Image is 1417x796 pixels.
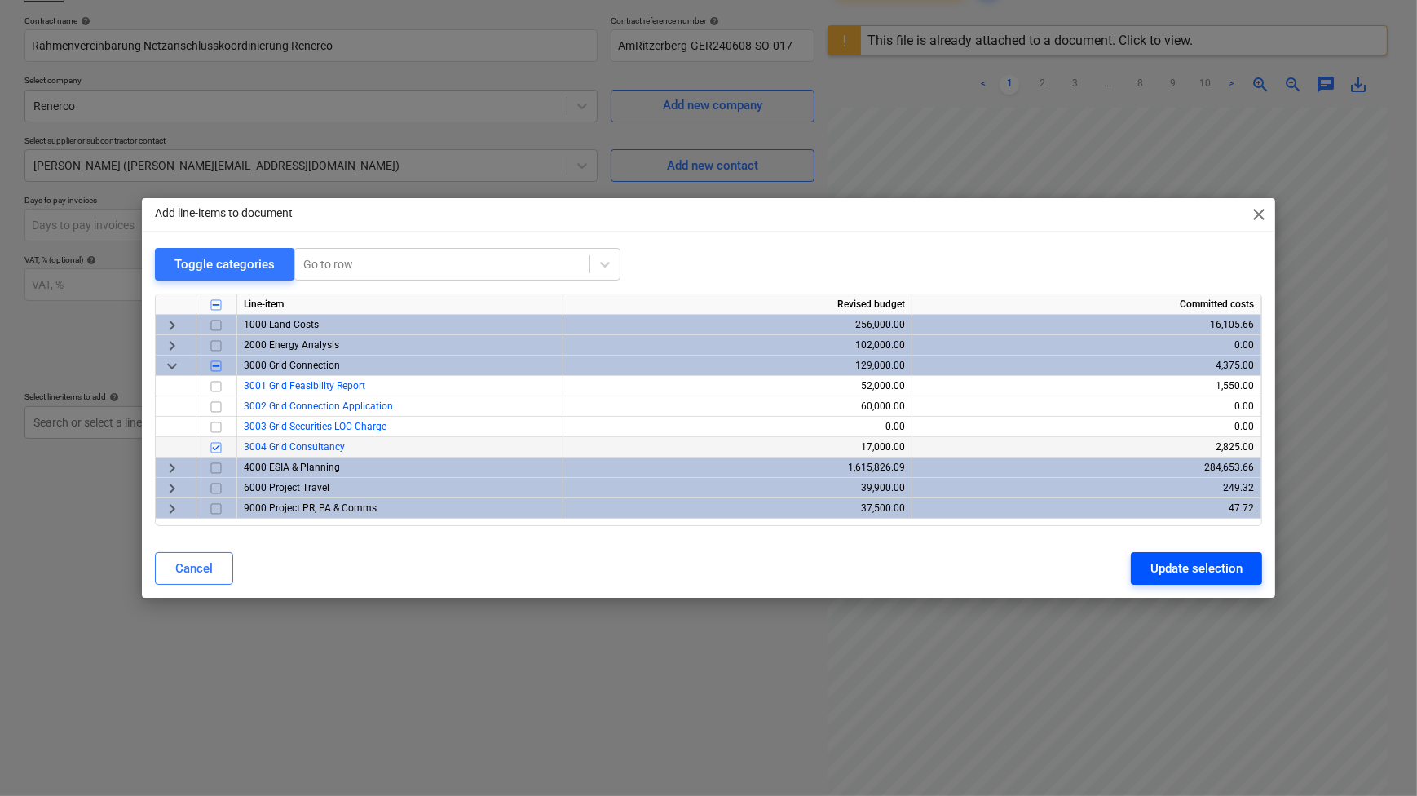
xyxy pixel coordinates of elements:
[174,254,275,275] div: Toggle categories
[919,356,1254,376] div: 4,375.00
[919,335,1254,356] div: 0.00
[570,396,905,417] div: 60,000.00
[570,376,905,396] div: 52,000.00
[162,336,182,356] span: keyboard_arrow_right
[570,315,905,335] div: 256,000.00
[570,498,905,519] div: 37,500.00
[155,205,293,222] p: Add line-items to document
[244,360,340,371] span: 3000 Grid Connection
[570,437,905,458] div: 17,000.00
[919,478,1254,498] div: 249.32
[244,441,345,453] a: 3004 Grid Consultancy
[162,458,182,478] span: keyboard_arrow_right
[162,316,182,335] span: keyboard_arrow_right
[244,400,393,412] a: 3002 Grid Connection Application
[244,380,365,391] a: 3001 Grid Feasibility Report
[919,417,1254,437] div: 0.00
[1249,205,1269,224] span: close
[912,294,1261,315] div: Committed costs
[570,458,905,478] div: 1,615,826.09
[162,499,182,519] span: keyboard_arrow_right
[175,558,213,579] div: Cancel
[162,356,182,376] span: keyboard_arrow_down
[919,396,1254,417] div: 0.00
[919,315,1254,335] div: 16,105.66
[1131,552,1262,585] button: Update selection
[162,479,182,498] span: keyboard_arrow_right
[919,376,1254,396] div: 1,550.00
[244,339,339,351] span: 2000 Energy Analysis
[155,248,294,281] button: Toggle categories
[919,498,1254,519] div: 47.72
[570,356,905,376] div: 129,000.00
[244,502,377,514] span: 9000 Project PR, PA & Comms
[155,552,233,585] button: Cancel
[570,478,905,498] div: 39,900.00
[237,294,563,315] div: Line-item
[244,462,340,473] span: 4000 ESIA & Planning
[244,319,319,330] span: 1000 Land Costs
[570,417,905,437] div: 0.00
[563,294,912,315] div: Revised budget
[570,335,905,356] div: 102,000.00
[919,458,1254,478] div: 284,653.66
[244,482,329,493] span: 6000 Project Travel
[1150,558,1243,579] div: Update selection
[919,437,1254,458] div: 2,825.00
[244,421,386,432] a: 3003 Grid Securities LOC Charge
